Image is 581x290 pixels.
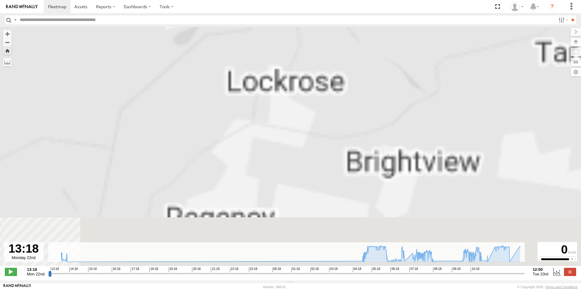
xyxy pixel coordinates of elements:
label: Search Filter Options [556,16,569,24]
span: 01:18 [291,267,300,272]
span: 20:18 [192,267,201,272]
a: Visit our Website [3,284,31,290]
label: Map Settings [571,68,581,76]
span: 02:18 [310,267,319,272]
span: 14:18 [69,267,78,272]
span: 23:18 [249,267,257,272]
span: 08:18 [433,267,442,272]
div: 0 [538,243,576,257]
label: Play/Stop [5,268,17,276]
strong: 13:18 [27,267,45,272]
span: 13:18 [50,267,59,272]
span: 22:18 [230,267,239,272]
a: Terms and Conditions [545,285,578,289]
span: 18:18 [150,267,158,272]
span: 21:18 [211,267,219,272]
span: 17:18 [131,267,139,272]
img: rand-logo.svg [6,5,38,9]
i: ? [547,2,557,12]
span: 04:18 [353,267,361,272]
span: 00:18 [273,267,281,272]
span: 19:18 [169,267,177,272]
span: 10:18 [471,267,479,272]
button: Zoom Home [3,47,12,55]
span: 07:18 [409,267,418,272]
span: 09:18 [452,267,460,272]
button: Zoom out [3,38,12,47]
span: 03:18 [329,267,338,272]
button: Zoom in [3,30,12,38]
span: Mon 22nd Sep 2025 [27,272,45,276]
label: Close [564,268,576,276]
span: Tue 23rd Sep 2025 [533,272,548,276]
div: Version: 308.01 [263,285,286,289]
span: 16:18 [112,267,120,272]
span: 06:18 [390,267,399,272]
span: 15:18 [88,267,97,272]
div: © Copyright 2025 - [517,285,578,289]
label: Search Query [13,16,18,24]
span: 05:18 [372,267,380,272]
strong: 12:50 [533,267,548,272]
div: Hilton May [508,2,526,11]
label: Measure [3,58,12,66]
